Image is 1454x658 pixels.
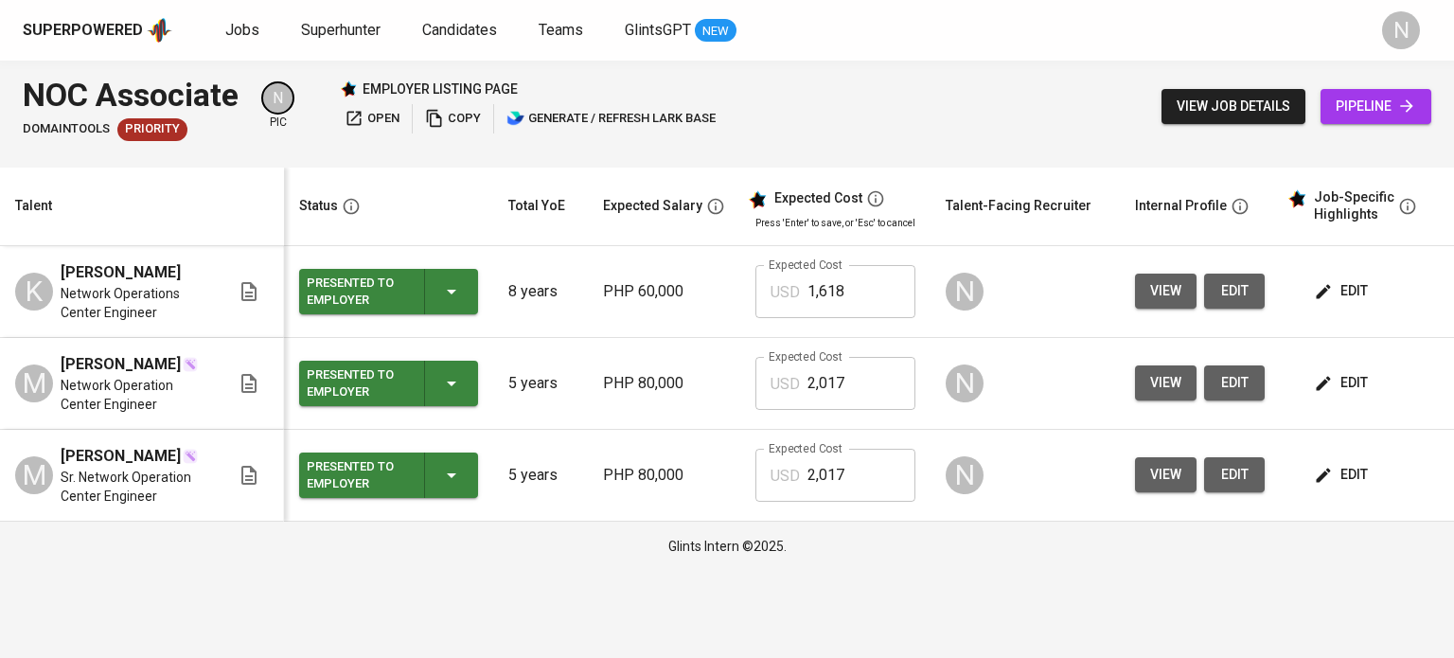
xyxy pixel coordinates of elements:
[1135,194,1227,218] div: Internal Profile
[15,273,53,311] div: K
[1287,189,1306,208] img: glints_star.svg
[1135,365,1197,400] button: view
[225,19,263,43] a: Jobs
[506,109,525,128] img: lark
[1219,279,1250,303] span: edit
[1310,457,1375,492] button: edit
[23,120,110,138] span: DomainTools
[1150,279,1181,303] span: view
[1318,279,1368,303] span: edit
[695,22,736,41] span: NEW
[301,21,381,39] span: Superhunter
[1318,371,1368,395] span: edit
[117,120,187,138] span: Priority
[946,194,1091,218] div: Talent-Facing Recruiter
[147,16,172,44] img: app logo
[299,194,338,218] div: Status
[1310,365,1375,400] button: edit
[1177,95,1290,118] span: view job details
[946,456,984,494] div: N
[61,445,181,468] span: [PERSON_NAME]
[748,190,767,209] img: glints_star.svg
[603,372,725,395] p: PHP 80,000
[508,464,573,487] p: 5 years
[345,108,399,130] span: open
[225,21,259,39] span: Jobs
[117,118,187,141] div: New Job received from Demand Team, Client Priority
[508,280,573,303] p: 8 years
[603,280,725,303] p: PHP 60,000
[15,365,53,402] div: M
[1135,457,1197,492] button: view
[301,19,384,43] a: Superhunter
[1219,371,1250,395] span: edit
[1135,274,1197,309] button: view
[508,372,573,395] p: 5 years
[774,190,862,207] div: Expected Cost
[61,261,181,284] span: [PERSON_NAME]
[261,81,294,131] div: pic
[61,284,207,322] span: Network Operations Center Engineer
[755,216,915,230] p: Press 'Enter' to save, or 'Esc' to cancel
[603,194,702,218] div: Expected Salary
[603,464,725,487] p: PHP 80,000
[1204,365,1265,400] button: edit
[771,465,800,488] p: USD
[23,20,143,42] div: Superpowered
[23,16,172,44] a: Superpoweredapp logo
[299,269,478,314] button: Presented to Employer
[1219,463,1250,487] span: edit
[771,373,800,396] p: USD
[425,108,481,130] span: copy
[61,376,207,414] span: Network Operation Center Engineer
[1318,463,1368,487] span: edit
[946,273,984,311] div: N
[1314,189,1394,222] div: Job-Specific Highlights
[1321,89,1431,124] a: pipeline
[15,456,53,494] div: M
[420,104,486,133] button: copy
[15,194,52,218] div: Talent
[1161,89,1305,124] button: view job details
[1150,463,1181,487] span: view
[299,361,478,406] button: Presented to Employer
[502,104,720,133] button: lark generate / refresh lark base
[183,357,198,372] img: magic_wand.svg
[946,365,984,402] div: N
[261,81,294,115] div: N
[1382,11,1420,49] div: N
[183,449,198,464] img: magic_wand.svg
[1336,95,1416,118] span: pipeline
[307,454,409,496] div: Presented to Employer
[508,194,565,218] div: Total YoE
[61,353,181,376] span: [PERSON_NAME]
[307,271,409,312] div: Presented to Employer
[1204,274,1265,309] button: edit
[23,72,239,118] div: NOC Associate
[1150,371,1181,395] span: view
[1310,274,1375,309] button: edit
[1204,457,1265,492] button: edit
[422,21,497,39] span: Candidates
[539,21,583,39] span: Teams
[539,19,587,43] a: Teams
[299,453,478,498] button: Presented to Employer
[422,19,501,43] a: Candidates
[340,104,404,133] button: open
[506,108,716,130] span: generate / refresh lark base
[61,468,207,506] span: Sr. Network Operation Center Engineer
[625,21,691,39] span: GlintsGPT
[363,80,518,98] p: employer listing page
[307,363,409,404] div: Presented to Employer
[340,80,357,98] img: Glints Star
[625,19,736,43] a: GlintsGPT NEW
[771,281,800,304] p: USD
